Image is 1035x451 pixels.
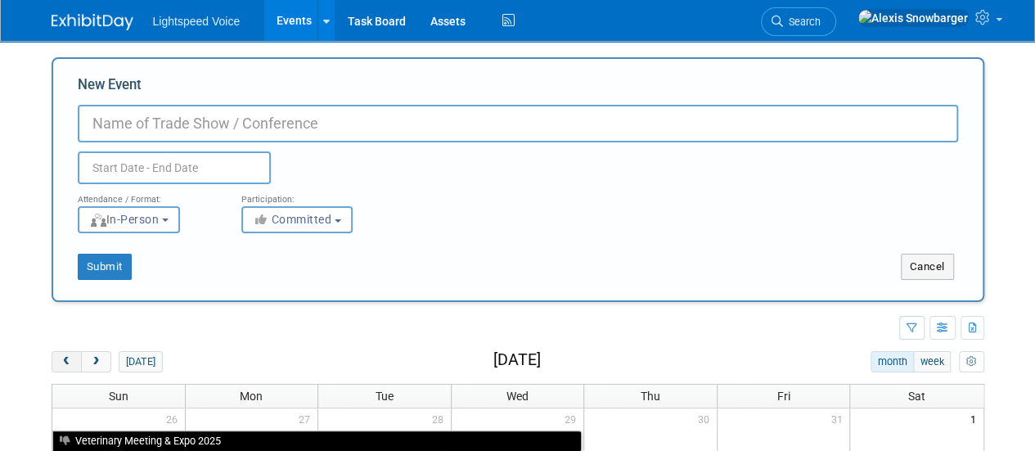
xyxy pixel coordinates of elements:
span: Tue [376,390,394,403]
a: Search [761,7,836,36]
span: 27 [297,408,317,429]
button: Committed [241,206,353,233]
span: 26 [164,408,185,429]
input: Start Date - End Date [78,151,271,184]
img: ExhibitDay [52,14,133,30]
span: 30 [696,408,717,429]
span: 29 [563,408,583,429]
button: prev [52,351,82,372]
span: Wed [506,390,529,403]
button: Submit [78,254,132,280]
button: month [871,351,914,372]
span: Sun [109,390,128,403]
div: Attendance / Format: [78,184,217,205]
span: Mon [240,390,263,403]
button: Cancel [901,254,954,280]
button: myCustomButton [959,351,983,372]
button: week [913,351,951,372]
i: Personalize Calendar [966,357,977,368]
input: Name of Trade Show / Conference [78,105,958,142]
button: next [81,351,111,372]
label: New Event [78,75,142,101]
img: Alexis Snowbarger [857,9,969,27]
span: In-Person [89,213,160,226]
span: 31 [829,408,849,429]
h2: [DATE] [493,351,540,369]
span: Committed [253,213,332,226]
button: [DATE] [119,351,162,372]
span: Sat [908,390,925,403]
span: 1 [969,408,983,429]
span: Thu [641,390,660,403]
span: Search [783,16,821,28]
div: Participation: [241,184,380,205]
span: Lightspeed Voice [153,15,241,28]
span: 28 [430,408,451,429]
button: In-Person [78,206,180,233]
span: Fri [777,390,790,403]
